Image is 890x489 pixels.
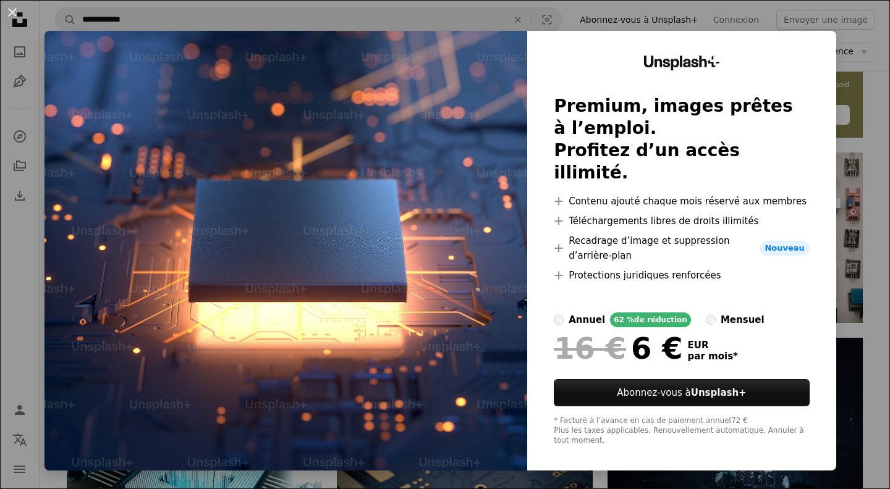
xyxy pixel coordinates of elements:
button: Abonnez-vous àUnsplash+ [554,379,810,406]
li: Contenu ajouté chaque mois réservé aux membres [554,194,810,209]
div: mensuel [721,312,765,327]
li: Téléchargements libres de droits illimités [554,214,810,228]
div: annuel [569,312,605,327]
li: Protections juridiques renforcées [554,268,810,283]
div: 62 % de réduction [610,312,691,327]
span: 16 € [554,332,626,364]
span: EUR [688,340,738,351]
strong: Unsplash+ [691,387,747,398]
div: 6 € [554,332,682,364]
div: * Facturé à l’avance en cas de paiement annuel 72 € Plus les taxes applicables. Renouvellement au... [554,416,810,446]
span: par mois * [688,351,738,362]
input: annuel62 %de réduction [554,315,564,325]
input: mensuel [706,315,716,325]
li: Recadrage d’image et suppression d’arrière-plan [554,233,810,263]
span: Nouveau [760,241,809,256]
h2: Premium, images prêtes à l’emploi. Profitez d’un accès illimité. [554,95,810,184]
